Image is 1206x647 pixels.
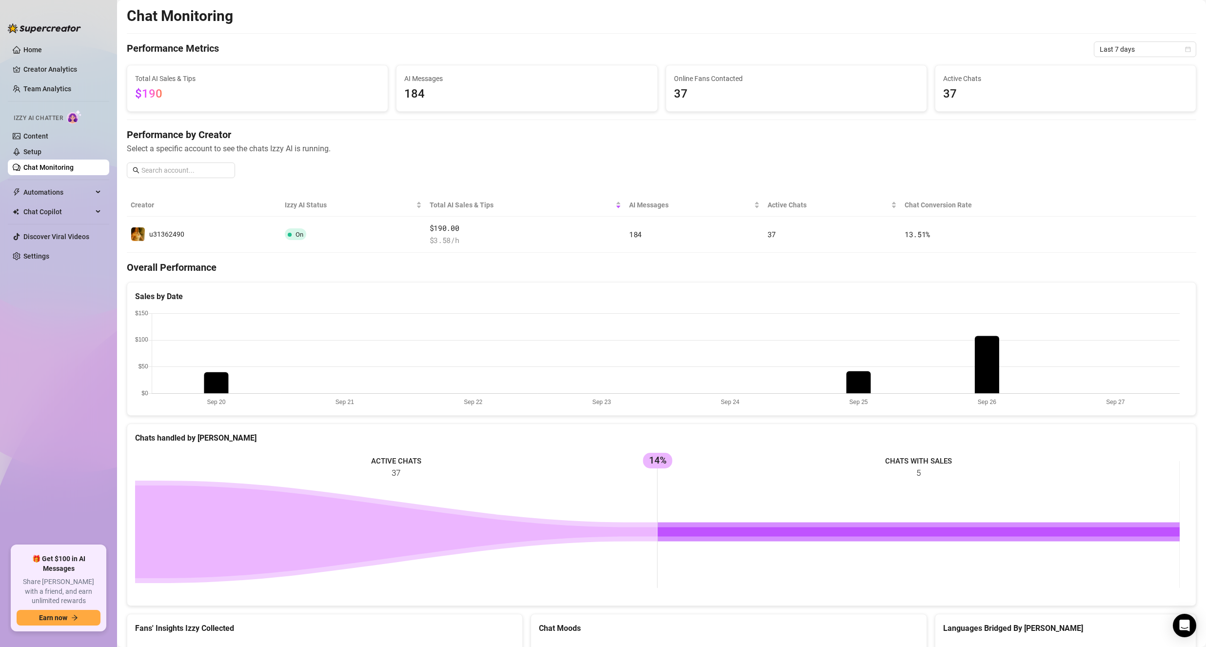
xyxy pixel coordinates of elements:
span: 37 [768,229,776,239]
span: Active Chats [943,73,1188,84]
h4: Performance by Creator [127,128,1196,142]
div: Fans' Insights Izzy Collected [135,622,514,634]
span: Chat Copilot [23,204,93,220]
a: Setup [23,148,41,156]
span: 🎁 Get $100 in AI Messages [17,554,100,573]
a: Discover Viral Videos [23,233,89,241]
span: 184 [629,229,642,239]
span: 37 [943,85,1188,103]
th: AI Messages [625,194,764,217]
a: Creator Analytics [23,61,101,77]
a: Content [23,132,48,140]
a: Team Analytics [23,85,71,93]
span: AI Messages [404,73,649,84]
div: Chat Moods [539,622,918,634]
span: AI Messages [629,200,752,210]
div: Open Intercom Messenger [1173,614,1196,637]
span: $190 [135,87,162,101]
a: Home [23,46,42,54]
th: Active Chats [764,194,901,217]
span: search [133,167,139,174]
th: Total AI Sales & Tips [426,194,625,217]
img: Chat Copilot [13,208,19,215]
span: Last 7 days [1100,42,1190,57]
a: Chat Monitoring [23,163,74,171]
span: arrow-right [71,614,78,621]
span: Automations [23,184,93,200]
img: u31362490 [131,227,145,241]
span: 37 [674,85,919,103]
div: Languages Bridged By [PERSON_NAME] [943,622,1188,634]
span: Earn now [39,614,67,622]
div: Chats handled by [PERSON_NAME] [135,432,1188,444]
input: Search account... [141,165,229,176]
span: calendar [1185,46,1191,52]
span: Izzy AI Status [285,200,414,210]
span: Izzy AI Chatter [14,114,63,123]
span: On [296,231,303,238]
button: Earn nowarrow-right [17,610,100,626]
span: Total AI Sales & Tips [430,200,613,210]
img: AI Chatter [67,110,82,124]
span: 13.51 % [905,229,930,239]
span: u31362490 [149,230,184,238]
a: Settings [23,252,49,260]
span: $190.00 [430,222,621,234]
span: Select a specific account to see the chats Izzy AI is running. [127,142,1196,155]
span: thunderbolt [13,188,20,196]
div: Sales by Date [135,290,1188,303]
span: 184 [404,85,649,103]
span: Total AI Sales & Tips [135,73,380,84]
h2: Chat Monitoring [127,7,233,25]
th: Creator [127,194,281,217]
th: Chat Conversion Rate [901,194,1089,217]
span: $ 3.58 /h [430,235,621,246]
th: Izzy AI Status [281,194,425,217]
span: Online Fans Contacted [674,73,919,84]
h4: Overall Performance [127,261,1196,274]
h4: Performance Metrics [127,41,219,57]
span: Active Chats [768,200,889,210]
span: Share [PERSON_NAME] with a friend, and earn unlimited rewards [17,577,100,606]
img: logo-BBDzfeDw.svg [8,23,81,33]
